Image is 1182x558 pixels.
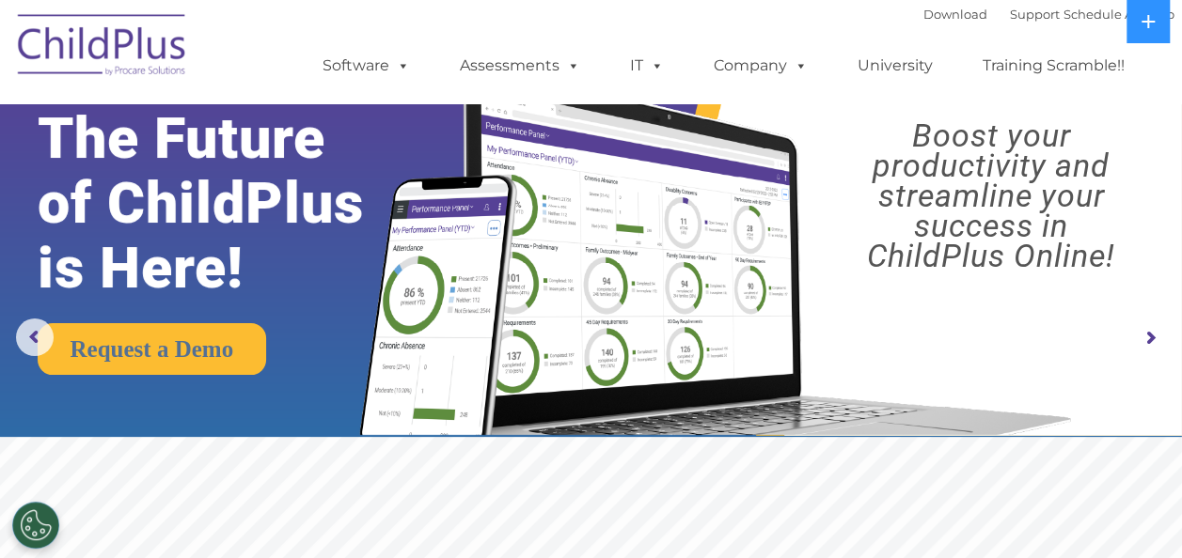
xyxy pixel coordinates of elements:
a: Training Scramble!! [964,47,1143,85]
a: Company [695,47,827,85]
rs-layer: The Future of ChildPlus is Here! [38,106,415,301]
a: Software [304,47,429,85]
iframe: Chat Widget [1088,468,1182,558]
a: Support [1010,7,1060,22]
a: Assessments [441,47,599,85]
img: ChildPlus by Procare Solutions [8,1,197,95]
a: IT [611,47,683,85]
a: Schedule A Demo [1064,7,1174,22]
button: Cookies Settings [12,502,59,549]
a: Download [923,7,987,22]
rs-layer: Boost your productivity and streamline your success in ChildPlus Online! [816,120,1167,271]
a: University [839,47,952,85]
a: Request a Demo [38,323,267,375]
font: | [923,7,1174,22]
